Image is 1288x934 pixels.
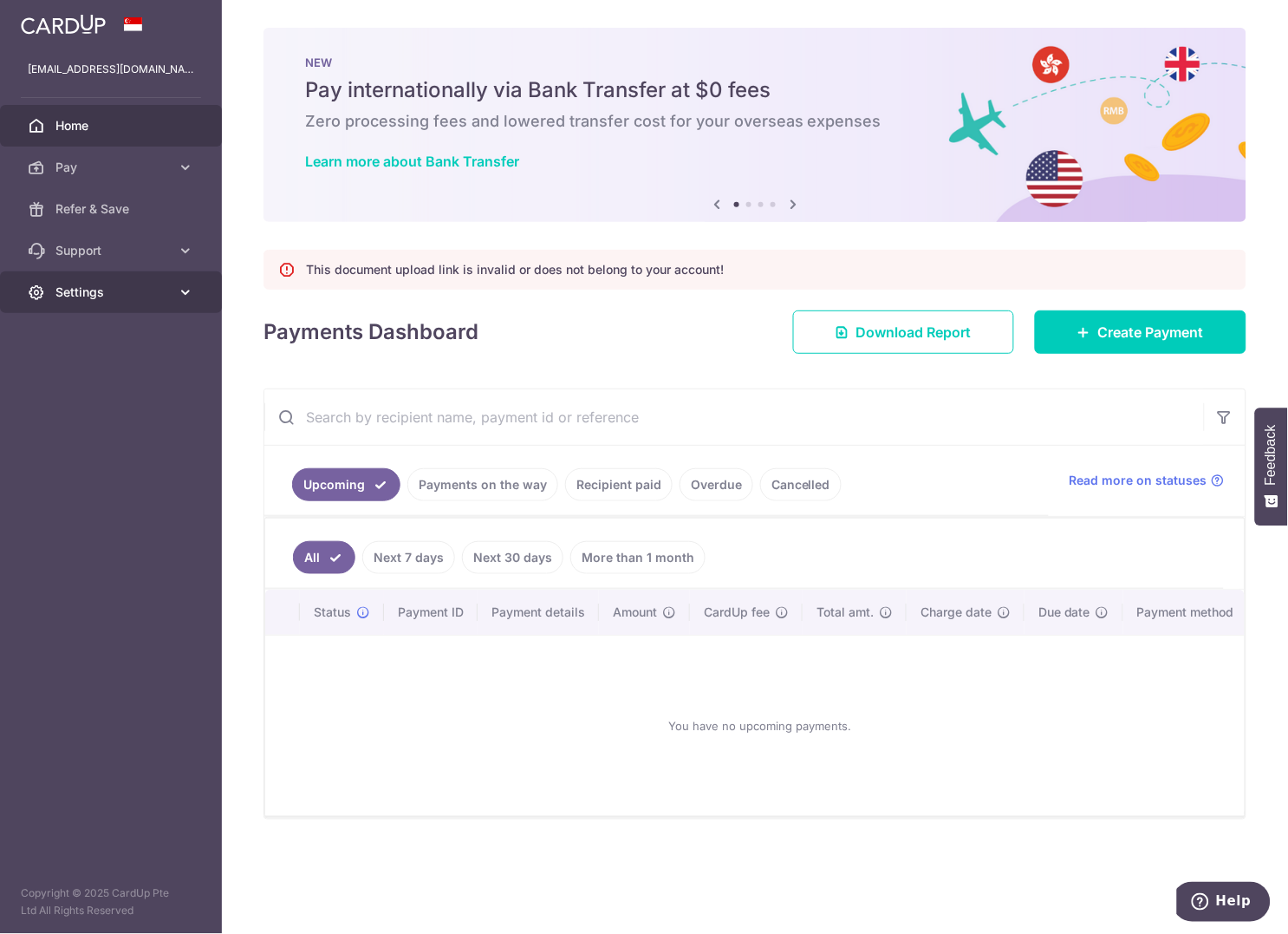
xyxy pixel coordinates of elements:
[680,468,753,501] a: Overdue
[362,541,455,574] a: Next 7 days
[1035,310,1246,354] a: Create Payment
[305,56,1205,69] p: NEW
[305,153,519,170] a: Learn more about Bank Transfer
[816,604,874,621] span: Total amt.
[55,284,170,301] span: Settings
[264,389,1204,445] input: Search by recipient name, payment id or reference
[305,111,1205,132] h6: Zero processing fees and lowered transfer cost for your overseas expenses
[760,468,842,501] a: Cancelled
[462,541,563,574] a: Next 30 days
[55,242,170,259] span: Support
[704,604,770,621] span: CardUp fee
[263,28,1246,222] img: Bank transfer banner
[565,468,673,501] a: Recipient paid
[1070,472,1207,489] span: Read more on statuses
[478,590,599,635] th: Payment details
[55,159,170,176] span: Pay
[55,117,170,134] span: Home
[1038,604,1090,621] span: Due date
[28,61,194,78] p: [EMAIL_ADDRESS][DOMAIN_NAME]
[856,322,972,343] span: Download Report
[920,604,992,621] span: Charge date
[1070,472,1225,489] a: Read more on statuses
[263,317,478,348] h4: Payments Dashboard
[1123,590,1255,635] th: Payment method
[1177,882,1271,925] iframe: Opens a widget where you can find more information
[292,468,400,501] a: Upcoming
[305,76,1205,104] h5: Pay internationally via Bank Transfer at $0 fees
[407,468,558,501] a: Payments on the way
[314,604,351,621] span: Status
[293,541,355,574] a: All
[286,650,1234,802] div: You have no upcoming payments.
[306,261,724,278] p: This document upload link is invalid or does not belong to your account!
[55,200,170,218] span: Refer & Save
[1255,408,1288,526] button: Feedback - Show survey
[21,14,106,35] img: CardUp
[613,604,657,621] span: Amount
[384,590,478,635] th: Payment ID
[1264,425,1279,486] span: Feedback
[1098,322,1204,343] span: Create Payment
[793,310,1014,354] a: Download Report
[570,541,706,574] a: More than 1 month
